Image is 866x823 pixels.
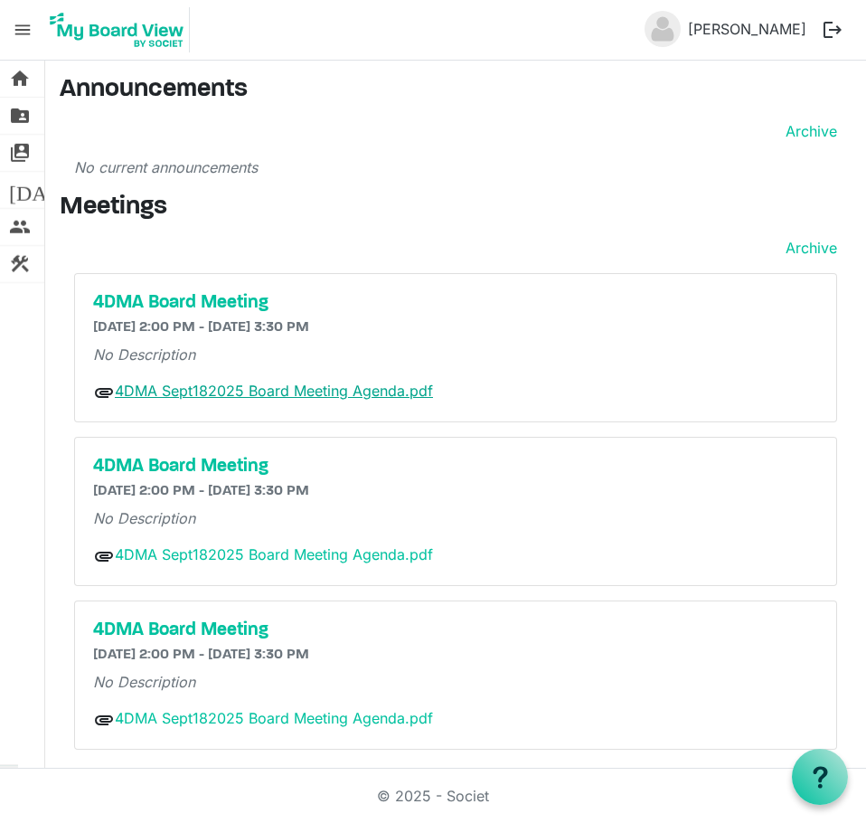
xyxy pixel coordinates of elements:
h6: [DATE] 2:00 PM - [DATE] 3:30 PM [93,483,818,500]
h3: Announcements [60,75,852,106]
img: no-profile-picture.svg [645,11,681,47]
a: Archive [778,120,837,142]
a: 4DMA Sept182025 Board Meeting Agenda.pdf [115,545,433,563]
p: No Description [93,671,818,693]
span: home [9,61,31,97]
a: 4DMA Sept182025 Board Meeting Agenda.pdf [115,382,433,400]
h6: [DATE] 2:00 PM - [DATE] 3:30 PM [93,647,818,664]
p: No current announcements [74,156,837,178]
span: folder_shared [9,98,31,134]
span: people [9,209,31,245]
span: [DATE] [9,172,79,208]
span: switch_account [9,135,31,171]
a: © 2025 - Societ [377,787,489,805]
p: No Description [93,344,818,365]
a: My Board View Logo [44,7,197,52]
span: menu [5,13,40,47]
span: attachment [93,545,115,567]
a: Archive [778,237,837,259]
span: attachment [93,709,115,731]
a: [PERSON_NAME] [681,11,814,47]
h6: [DATE] 2:00 PM - [DATE] 3:30 PM [93,319,818,336]
button: logout [814,11,852,49]
a: 4DMA Board Meeting [93,620,818,641]
span: attachment [93,382,115,403]
a: 4DMA Board Meeting [93,292,818,314]
h3: Meetings [60,193,852,223]
a: 4DMA Sept182025 Board Meeting Agenda.pdf [115,709,433,727]
span: construction [9,246,31,282]
img: My Board View Logo [44,7,190,52]
p: No Description [93,507,818,529]
a: 4DMA Board Meeting [93,456,818,478]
